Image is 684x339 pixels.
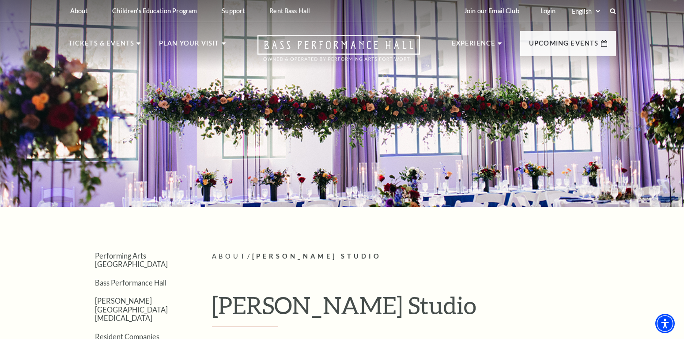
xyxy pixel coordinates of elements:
span: [PERSON_NAME] Studio [252,252,382,260]
p: Tickets & Events [68,38,135,54]
select: Select: [570,7,601,15]
p: / [212,251,616,262]
p: Upcoming Events [529,38,599,54]
p: About [70,7,88,15]
a: [PERSON_NAME][GEOGRAPHIC_DATA][MEDICAL_DATA] [95,297,168,322]
h1: [PERSON_NAME] Studio [212,291,616,327]
p: Rent Bass Hall [269,7,310,15]
p: Experience [452,38,496,54]
div: Accessibility Menu [655,314,675,333]
a: Bass Performance Hall [95,278,166,287]
a: Performing Arts [GEOGRAPHIC_DATA] [95,251,168,268]
span: About [212,252,247,260]
p: Children's Education Program [112,7,197,15]
p: Plan Your Visit [159,38,219,54]
p: Support [222,7,245,15]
